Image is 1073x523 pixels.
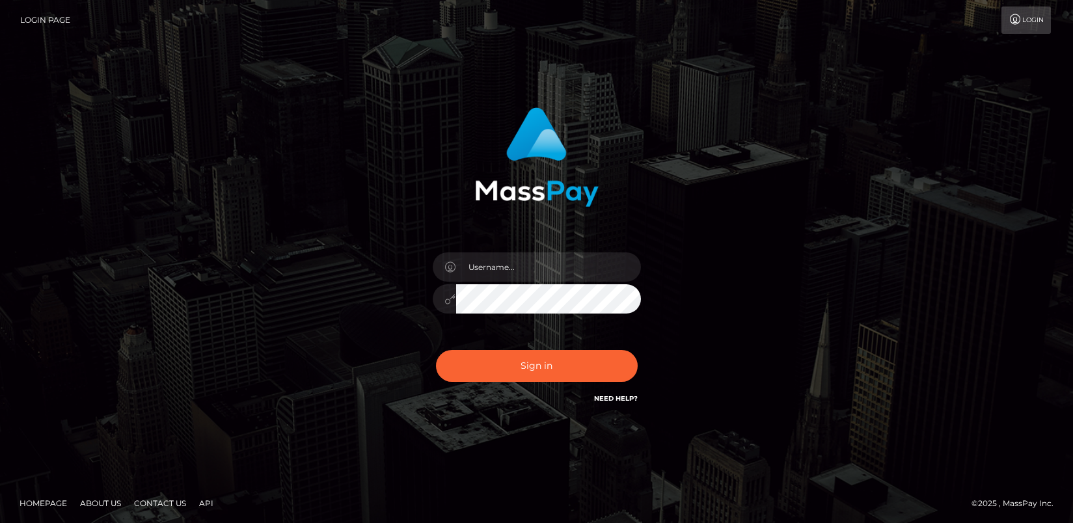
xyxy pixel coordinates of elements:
[194,493,219,513] a: API
[594,394,638,403] a: Need Help?
[129,493,191,513] a: Contact Us
[1001,7,1051,34] a: Login
[971,496,1063,511] div: © 2025 , MassPay Inc.
[14,493,72,513] a: Homepage
[456,252,641,282] input: Username...
[475,107,599,207] img: MassPay Login
[436,350,638,382] button: Sign in
[75,493,126,513] a: About Us
[20,7,70,34] a: Login Page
